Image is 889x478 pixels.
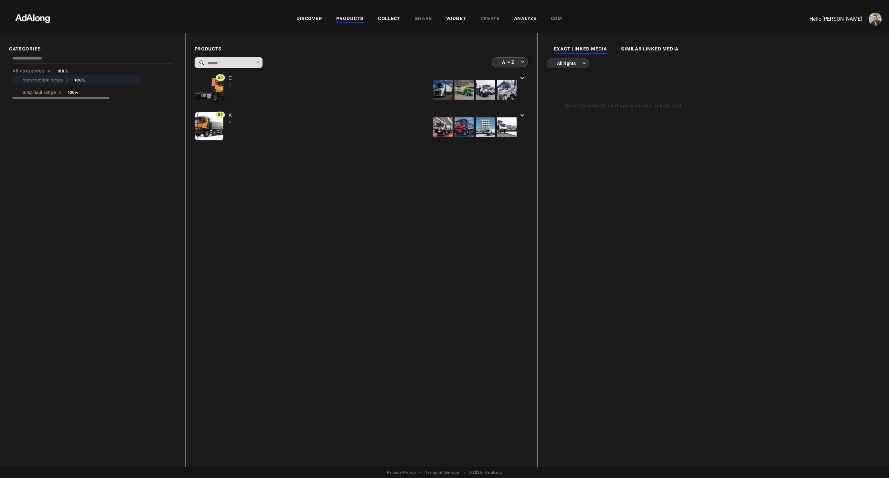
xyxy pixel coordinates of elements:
div: 100% [68,90,79,95]
div: 100% [75,77,85,83]
img: K_0.png [191,112,230,140]
div: 4 | [48,68,54,74]
div: SHARE [415,15,432,23]
div: CREATE [480,15,500,23]
div: construction range [23,77,63,83]
a: Terms of Service [425,470,459,475]
a: Privacy Policy [387,470,416,475]
iframe: Chat Widget [857,447,889,478]
div: long haul range [23,89,56,96]
div: ANALYZE [514,15,537,23]
div: All rights [552,55,586,72]
span: 87 [216,112,225,118]
span: CATEGORIES [9,46,176,52]
span: 50 [216,74,225,81]
div: DISCOVER [296,15,322,23]
div: PRODUCTS [336,15,364,23]
div: 2 | [66,77,72,83]
img: 63233d7d88ed69de3c212112c67096b6.png [4,8,61,27]
i: keyboard_arrow_down [519,74,526,82]
p: Hello, [PERSON_NAME] [797,15,862,23]
div: K [229,119,232,125]
div: C [229,82,232,88]
div: 100% [57,68,69,74]
div: SIMILAR LINKED MEDIA [621,46,678,53]
img: ACg8ocLjEk1irI4XXb49MzUGwa4F_C3PpCyg-3CPbiuLEZrYEA=s96-c [869,13,882,26]
span: • [464,470,465,475]
div: EXACT LINKED MEDIA [554,46,607,53]
div: CRM [551,15,562,23]
div: A -> Z [498,53,525,71]
span: © 2025 - Adalong [469,470,502,475]
div: WIDGET [446,15,466,23]
button: Account settings [867,11,883,27]
span: • [420,470,422,475]
i: keyboard_arrow_down [519,112,526,119]
div: Select products to display media linked to it [564,102,862,110]
div: 2 | [59,90,65,95]
div: All categories [12,68,68,74]
span: PRODUCTS [195,46,528,52]
div: COLLECT [378,15,401,23]
img: p038794_0.png [186,75,234,103]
